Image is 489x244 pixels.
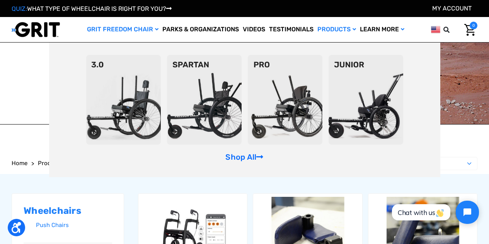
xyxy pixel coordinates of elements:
[315,17,358,42] a: Products
[383,194,486,230] iframe: Tidio Chat
[85,17,160,42] a: GRIT Freedom Chair
[12,5,27,12] span: QUIZ:
[225,152,263,162] a: Shop All
[241,17,267,42] a: Videos
[470,22,477,29] span: 0
[167,55,242,145] img: spartan2.png
[464,24,475,36] img: Cart
[432,5,472,12] a: Account
[358,17,406,42] a: Learn More
[38,160,63,167] span: Products
[12,22,60,38] img: GRIT All-Terrain Wheelchair and Mobility Equipment
[267,17,315,42] a: Testimonials
[329,55,403,145] img: junior-chair.png
[38,159,63,168] a: Products
[160,17,241,42] a: Parks & Organizations
[248,55,322,145] img: pro-chair.png
[86,55,161,145] img: 3point0.png
[447,22,458,38] input: Search
[12,160,27,167] span: Home
[431,25,440,34] img: us.png
[24,205,112,217] h2: Wheelchairs
[458,22,477,38] a: Cart with 0 items
[12,159,27,168] a: Home
[36,220,112,231] a: Push Chairs
[12,5,172,12] a: QUIZ:WHAT TYPE OF WHEELCHAIR IS RIGHT FOR YOU?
